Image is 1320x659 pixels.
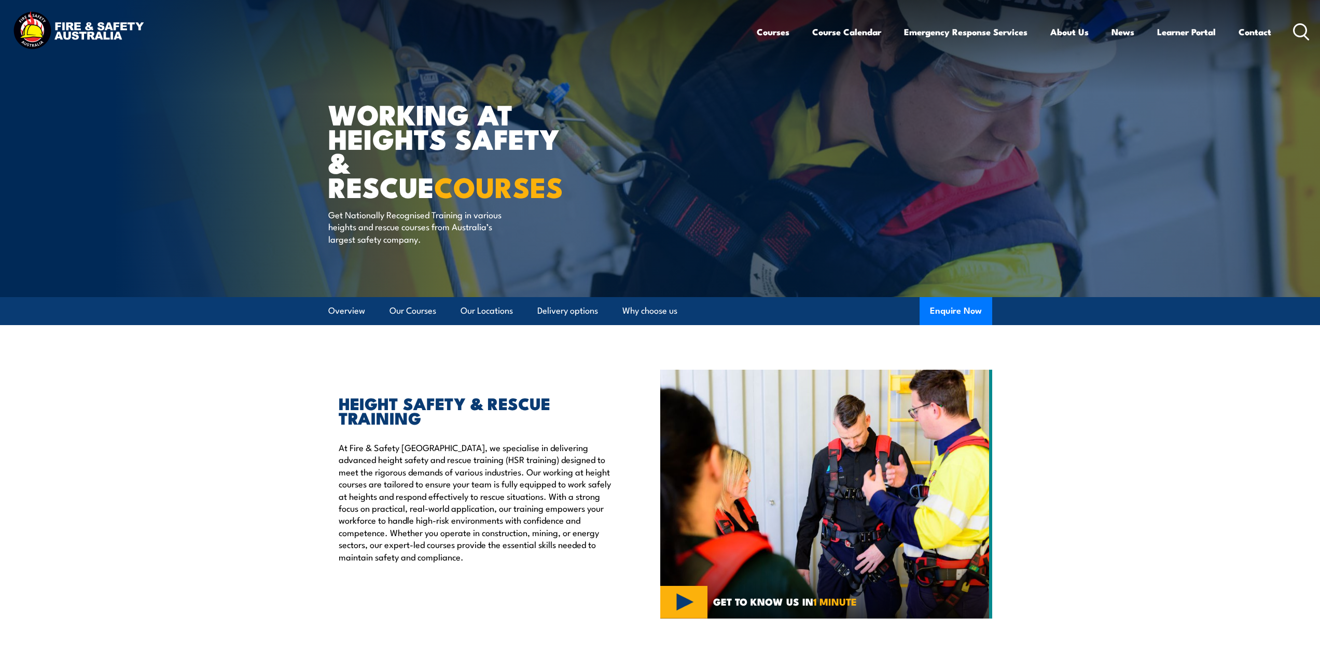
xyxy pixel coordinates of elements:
h2: HEIGHT SAFETY & RESCUE TRAINING [339,396,613,425]
span: GET TO KNOW US IN [713,597,857,606]
img: Fire & Safety Australia offer working at heights courses and training [660,370,992,619]
a: Why choose us [622,297,677,325]
button: Enquire Now [920,297,992,325]
strong: 1 MINUTE [813,594,857,609]
p: Get Nationally Recognised Training in various heights and rescue courses from Australia’s largest... [328,208,518,245]
a: Overview [328,297,365,325]
a: Delivery options [537,297,598,325]
a: About Us [1050,18,1089,46]
a: Our Locations [461,297,513,325]
a: Emergency Response Services [904,18,1027,46]
a: Courses [757,18,789,46]
a: Course Calendar [812,18,881,46]
a: Our Courses [390,297,436,325]
a: Contact [1239,18,1271,46]
h1: WORKING AT HEIGHTS SAFETY & RESCUE [328,102,585,199]
a: Learner Portal [1157,18,1216,46]
a: News [1111,18,1134,46]
strong: COURSES [434,164,563,207]
p: At Fire & Safety [GEOGRAPHIC_DATA], we specialise in delivering advanced height safety and rescue... [339,441,613,563]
